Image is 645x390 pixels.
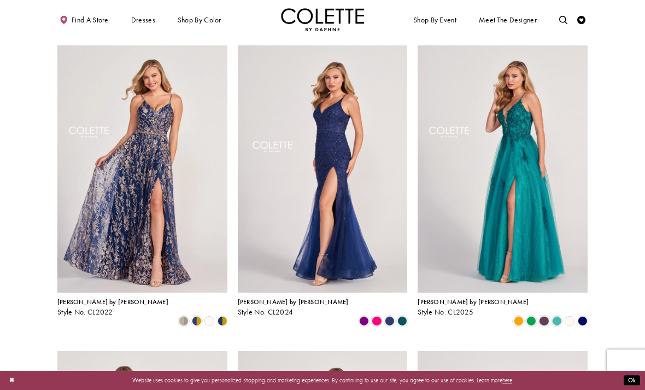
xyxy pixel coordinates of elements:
[238,45,408,293] a: Visit Colette by Daphne Style No. CL2024 Page
[565,316,574,326] i: Diamond White
[552,316,562,326] i: Turquoise
[129,8,157,31] span: Dresses
[385,316,395,326] i: Navy Blue
[513,316,523,326] i: Orange
[624,375,640,386] button: Submit Dialog
[502,376,512,384] a: here
[557,8,570,31] a: Toggle search
[413,16,456,24] span: Shop By Event
[131,16,155,24] span: Dresses
[281,8,364,31] a: Visit Home Page
[418,45,588,293] a: Visit Colette by Daphne Style No. CL2025 Page
[57,8,110,31] a: Find a store
[281,8,364,31] img: Colette by Daphne
[526,316,536,326] i: Emerald
[397,316,407,326] i: Spruce
[359,316,369,326] i: Purple
[57,307,113,317] span: Style No. CL2022
[57,45,227,293] a: Visit Colette by Daphne Style No. CL2022 Page
[411,8,458,31] span: Shop By Event
[477,8,539,31] a: Meet the designer
[57,298,168,306] span: [PERSON_NAME] by [PERSON_NAME]
[372,316,382,326] i: Hot Pink
[418,298,529,306] span: [PERSON_NAME] by [PERSON_NAME]
[539,316,549,326] i: Plum
[204,316,214,326] i: Diamond White
[238,307,294,317] span: Style No. CL2024
[178,16,221,24] span: Shop by color
[575,8,588,31] a: Check Wishlist
[57,299,168,316] div: Colette by Daphne Style No. CL2022
[60,375,585,386] p: Website uses cookies to give you personalized shopping and marketing experiences. By continuing t...
[72,16,109,24] span: Find a store
[238,298,349,306] span: [PERSON_NAME] by [PERSON_NAME]
[418,299,529,316] div: Colette by Daphne Style No. CL2025
[175,8,223,31] span: Shop by color
[479,16,537,24] span: Meet the designer
[418,307,473,317] span: Style No. CL2025
[238,299,349,316] div: Colette by Daphne Style No. CL2024
[192,316,202,326] i: Navy Blue/Gold
[578,316,588,326] i: Sapphire
[218,316,227,326] i: Navy/Gold
[5,373,19,388] button: Close Dialog
[179,316,189,326] i: Gold/Pewter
